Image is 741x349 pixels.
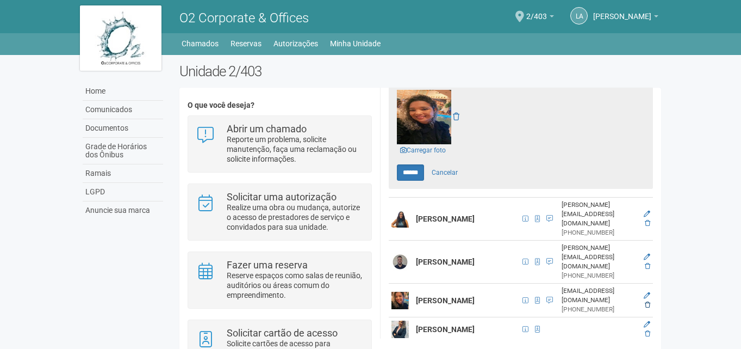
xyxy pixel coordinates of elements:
img: user.png [391,321,409,338]
a: Excluir membro [645,301,650,309]
a: [PERSON_NAME] [593,14,658,22]
a: 2/403 [526,14,554,22]
a: Fazer uma reserva Reserve espaços como salas de reunião, auditórios ou áreas comum do empreendime... [196,260,363,300]
a: Chamados [182,36,219,51]
strong: Solicitar uma autorização [227,191,337,203]
img: user.png [391,292,409,309]
a: Reservas [231,36,261,51]
a: Excluir membro [645,219,650,227]
img: logo.jpg [80,5,161,71]
a: Editar membro [644,292,650,299]
a: Excluir membro [645,262,650,270]
p: Reporte um problema, solicite manutenção, faça uma reclamação ou solicite informações. [227,134,363,164]
a: Abrir um chamado Reporte um problema, solicite manutenção, faça uma reclamação ou solicite inform... [196,124,363,164]
a: Minha Unidade [330,36,381,51]
p: Reserve espaços como salas de reunião, auditórios ou áreas comum do empreendimento. [227,271,363,300]
strong: Solicitar cartão de acesso [227,327,338,339]
a: Remover [453,112,459,121]
a: Comunicados [83,101,163,119]
a: Home [83,82,163,101]
a: Ramais [83,164,163,183]
a: Documentos [83,119,163,138]
img: user.png [391,210,409,228]
a: Editar membro [644,210,650,218]
strong: [PERSON_NAME] [416,215,475,223]
a: Excluir membro [645,330,650,338]
strong: Abrir um chamado [227,123,307,134]
h4: O que você deseja? [188,101,372,109]
img: user.png [391,253,409,271]
strong: [PERSON_NAME] [416,296,475,305]
div: [PERSON_NAME][EMAIL_ADDRESS][DOMAIN_NAME] [562,200,637,228]
a: LGPD [83,183,163,201]
a: Editar membro [644,321,650,328]
strong: Fazer uma reserva [227,259,308,271]
a: Autorizações [273,36,318,51]
div: [PHONE_NUMBER] [562,228,637,237]
a: LA [570,7,588,25]
span: O2 Corporate & Offices [179,10,309,26]
div: [PHONE_NUMBER] [562,305,637,314]
strong: [PERSON_NAME] [416,325,475,334]
strong: [PERSON_NAME] [416,258,475,266]
span: Luísa Antunes de Mesquita [593,2,651,21]
h2: Unidade 2/403 [179,63,662,79]
span: 2/403 [526,2,547,21]
a: Anuncie sua marca [83,201,163,219]
div: [EMAIL_ADDRESS][DOMAIN_NAME] [562,286,637,305]
a: Carregar foto [397,144,449,156]
a: Cancelar [426,164,464,181]
p: Realize uma obra ou mudança, autorize o acesso de prestadores de serviço e convidados para sua un... [227,203,363,232]
div: [PERSON_NAME][EMAIL_ADDRESS][DOMAIN_NAME] [562,243,637,271]
a: Grade de Horários dos Ônibus [83,138,163,164]
a: Editar membro [644,253,650,261]
a: Solicitar uma autorização Realize uma obra ou mudança, autorize o acesso de prestadores de serviç... [196,192,363,232]
img: GetFile [397,90,451,144]
div: [PHONE_NUMBER] [562,271,637,280]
